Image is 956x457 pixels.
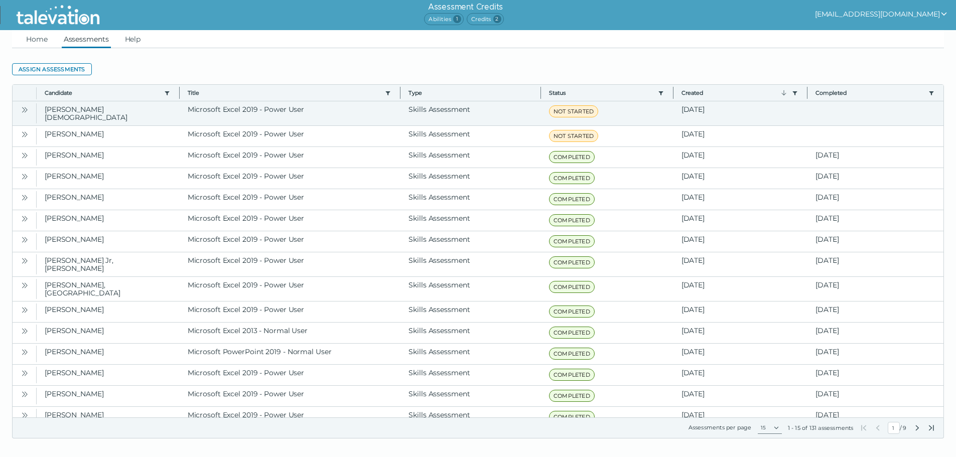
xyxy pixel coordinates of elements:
clr-dg-cell: [DATE] [807,323,943,343]
clr-dg-cell: [PERSON_NAME] [37,147,180,168]
clr-dg-cell: [DATE] [673,407,808,427]
button: Open [19,346,31,358]
span: COMPLETED [549,235,595,247]
clr-dg-cell: [DATE] [673,323,808,343]
cds-icon: Open [21,215,29,223]
button: Open [19,279,31,291]
button: Open [19,149,31,161]
clr-dg-cell: [PERSON_NAME] [37,189,180,210]
span: COMPLETED [549,327,595,339]
clr-dg-cell: Skills Assessment [400,189,541,210]
button: Title [188,89,381,97]
button: Open [19,128,31,140]
clr-dg-cell: [PERSON_NAME] [37,231,180,252]
clr-dg-cell: Microsoft PowerPoint 2019 - Normal User [180,344,401,364]
clr-dg-cell: [PERSON_NAME], [GEOGRAPHIC_DATA] [37,277,180,301]
clr-dg-cell: Microsoft Excel 2019 - Power User [180,386,401,406]
clr-dg-cell: [DATE] [673,365,808,385]
clr-dg-cell: [DATE] [673,386,808,406]
cds-icon: Open [21,151,29,160]
clr-dg-cell: Microsoft Excel 2019 - Power User [180,101,401,125]
span: Abilities [424,13,464,25]
clr-dg-cell: [PERSON_NAME] [37,168,180,189]
span: COMPLETED [549,306,595,318]
clr-dg-cell: Microsoft Excel 2019 - Power User [180,126,401,146]
span: COMPLETED [549,411,595,423]
span: COMPLETED [549,193,595,205]
h6: Assessment Credits [424,1,506,13]
span: Credits [467,13,503,25]
button: Open [19,388,31,400]
cds-icon: Open [21,281,29,289]
clr-dg-cell: Skills Assessment [400,323,541,343]
a: Assessments [62,30,111,48]
button: Open [19,191,31,203]
button: Open [19,325,31,337]
button: Column resize handle [397,82,403,103]
span: Total Pages [902,424,907,432]
div: / [860,422,935,434]
clr-dg-cell: [DATE] [807,147,943,168]
clr-dg-cell: [DATE] [807,210,943,231]
clr-dg-cell: [DATE] [807,365,943,385]
clr-dg-cell: Skills Assessment [400,277,541,301]
cds-icon: Open [21,236,29,244]
clr-dg-cell: [PERSON_NAME] [37,407,180,427]
button: Status [549,89,654,97]
clr-dg-cell: Microsoft Excel 2019 - Power User [180,252,401,276]
clr-dg-cell: [DATE] [673,210,808,231]
clr-dg-cell: Skills Assessment [400,231,541,252]
clr-dg-cell: Microsoft Excel 2019 - Power User [180,168,401,189]
button: Open [19,367,31,379]
clr-dg-cell: [DATE] [673,189,808,210]
clr-dg-cell: Microsoft Excel 2019 - Power User [180,365,401,385]
clr-dg-cell: [DATE] [807,301,943,322]
clr-dg-cell: [PERSON_NAME] [37,344,180,364]
button: Column resize handle [537,82,544,103]
span: Type [408,89,532,97]
span: 2 [493,15,501,23]
clr-dg-cell: [PERSON_NAME] [37,301,180,322]
clr-dg-cell: Microsoft Excel 2013 - Normal User [180,323,401,343]
clr-dg-cell: Skills Assessment [400,147,541,168]
button: Open [19,409,31,421]
a: Home [24,30,50,48]
img: Talevation_Logo_Transparent_white.png [12,3,104,28]
span: COMPLETED [549,369,595,381]
cds-icon: Open [21,257,29,265]
clr-dg-cell: [DATE] [673,147,808,168]
button: First Page [860,424,868,432]
cds-icon: Open [21,411,29,419]
button: Assign assessments [12,63,92,75]
button: Previous Page [874,424,882,432]
clr-dg-cell: Microsoft Excel 2019 - Power User [180,407,401,427]
button: Last Page [927,424,935,432]
clr-dg-cell: [DATE] [807,386,943,406]
clr-dg-cell: [DATE] [673,277,808,301]
button: Column resize handle [670,82,676,103]
span: COMPLETED [549,214,595,226]
span: COMPLETED [549,151,595,163]
clr-dg-cell: [DATE] [807,189,943,210]
clr-dg-cell: [DATE] [673,101,808,125]
button: Open [19,103,31,115]
clr-dg-cell: [DATE] [807,407,943,427]
span: NOT STARTED [549,130,598,142]
clr-dg-cell: Skills Assessment [400,168,541,189]
clr-dg-cell: Microsoft Excel 2019 - Power User [180,210,401,231]
button: Open [19,254,31,266]
span: COMPLETED [549,256,595,268]
clr-dg-cell: Skills Assessment [400,101,541,125]
clr-dg-cell: Microsoft Excel 2019 - Power User [180,231,401,252]
clr-dg-cell: [DATE] [673,168,808,189]
clr-dg-cell: [PERSON_NAME] [37,210,180,231]
clr-dg-cell: Microsoft Excel 2019 - Power User [180,147,401,168]
clr-dg-cell: [PERSON_NAME] [37,323,180,343]
clr-dg-cell: [DATE] [807,168,943,189]
button: Column resize handle [176,82,183,103]
button: Candidate [45,89,160,97]
clr-dg-cell: Microsoft Excel 2019 - Power User [180,301,401,322]
cds-icon: Open [21,106,29,114]
cds-icon: Open [21,369,29,377]
clr-dg-cell: [PERSON_NAME] Jr, [PERSON_NAME] [37,252,180,276]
